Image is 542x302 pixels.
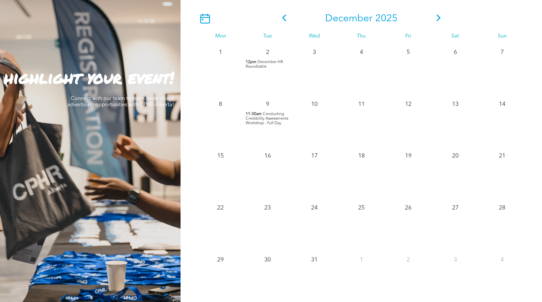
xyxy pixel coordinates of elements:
[496,98,508,110] p: 14
[197,33,244,40] div: Mon
[262,254,273,266] p: 30
[479,33,526,40] div: Sun
[356,254,367,266] p: 1
[246,60,283,69] span: December HR Roundtable
[449,98,461,110] p: 13
[432,33,479,40] div: Sat
[496,150,508,162] p: 21
[375,14,397,24] span: 2025
[291,33,338,40] div: Wed
[385,33,432,40] div: Fri
[496,46,508,58] p: 7
[262,98,273,110] p: 9
[262,46,273,58] p: 2
[215,202,226,214] p: 22
[308,150,320,162] p: 17
[356,150,367,162] p: 18
[356,98,367,110] p: 11
[244,33,291,40] div: Tue
[215,98,226,110] p: 8
[496,254,508,266] p: 4
[449,150,461,162] p: 20
[402,254,414,266] p: 2
[325,14,373,24] span: December
[215,150,226,162] p: 15
[246,112,262,116] span: 11:30am
[67,96,174,108] span: Connect with our team to learn more about advertising opportunities with CPHR Alberta!
[449,46,461,58] p: 6
[356,46,367,58] p: 4
[308,46,320,58] p: 3
[308,254,320,266] p: 31
[4,66,174,89] strong: highlight your event!
[246,112,288,125] span: Conducting Credibility Assessments Workshop - Full Day
[402,202,414,214] p: 26
[402,46,414,58] p: 5
[449,202,461,214] p: 27
[246,60,256,64] span: 12pm
[402,150,414,162] p: 19
[356,202,367,214] p: 25
[215,254,226,266] p: 29
[215,46,226,58] p: 1
[308,98,320,110] p: 10
[262,150,273,162] p: 16
[449,254,461,266] p: 3
[308,202,320,214] p: 24
[262,202,273,214] p: 23
[496,202,508,214] p: 28
[338,33,385,40] div: Thu
[402,98,414,110] p: 12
